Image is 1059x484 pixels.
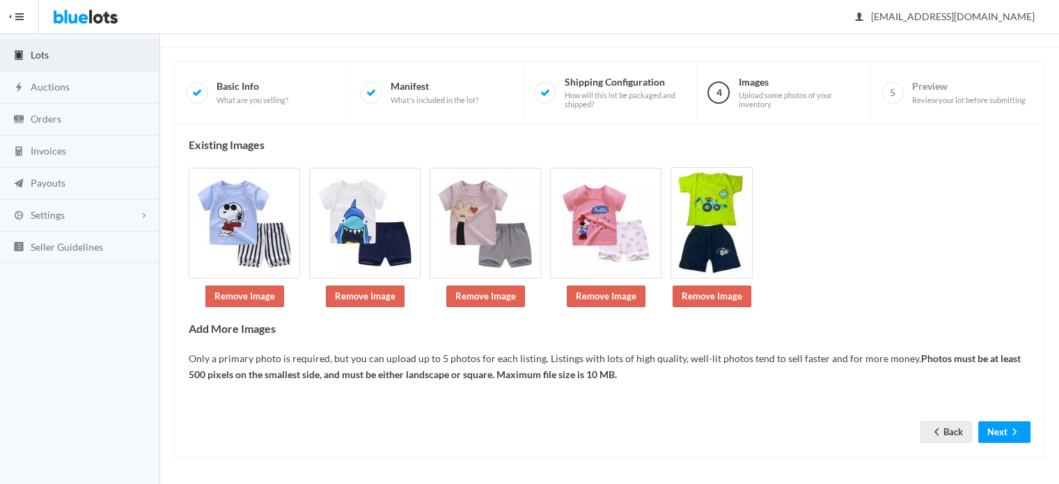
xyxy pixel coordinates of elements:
img: f22a563c-9fe9-4f10-968e-264860b44ece-1735283737.jpeg [309,168,421,279]
img: c1f71fe3-e02a-4bd6-8be7-ea13d85c134c-1735283737.jpeg [189,168,300,279]
span: What's included in the lot? [391,95,478,105]
span: How will this lot be packaged and shipped? [565,91,686,109]
span: Settings [31,209,65,221]
span: Invoices [31,145,66,157]
span: Shipping Configuration [565,76,686,109]
img: d1399959-a857-4c31-98bb-f3069206ea28-1735283738.jpeg [550,168,661,279]
ion-icon: arrow back [929,426,943,439]
h4: Add More Images [189,322,1030,335]
ion-icon: arrow forward [1007,426,1021,439]
span: Upload some photos of your inventory [738,91,859,109]
span: Auctions [31,81,70,93]
h4: Existing Images [189,139,1030,151]
ion-icon: person [852,11,866,24]
a: Remove Image [205,286,284,307]
a: Remove Image [326,286,405,307]
span: Manifest [391,80,478,104]
span: 4 [707,81,730,104]
span: Images [738,76,859,109]
ion-icon: flash [12,81,26,95]
span: Payouts [31,177,65,189]
span: Orders [31,113,61,125]
span: 5 [881,81,904,104]
b: Photos must be at least 500 pixels on the smallest side, and must be either landscape or square. ... [189,352,1021,380]
img: cd298aef-53a6-4897-b6a5-717fccd30ba3-1735283738.jpeg [670,167,753,279]
span: Review your lot before submitting [912,95,1026,105]
p: Only a primary photo is required, but you can upload up to 5 photos for each listing. Listings wi... [189,351,1030,382]
ion-icon: cog [12,210,26,223]
a: arrow backBack [920,421,972,443]
a: Remove Image [673,286,751,307]
span: [EMAIL_ADDRESS][DOMAIN_NAME] [856,10,1035,22]
button: Nextarrow forward [978,421,1030,443]
ion-icon: list box [12,241,26,254]
ion-icon: paper plane [12,178,26,191]
ion-icon: clipboard [12,49,26,63]
ion-icon: calculator [12,146,26,159]
a: Remove Image [567,286,645,307]
img: 79d0a292-a542-477b-a5c9-3e00b70d314b-1735283737.jpeg [430,168,541,279]
span: Seller Guidelines [31,241,103,253]
a: Remove Image [446,286,525,307]
span: Lots [31,49,49,61]
span: Basic Info [217,80,288,104]
span: Preview [912,80,1026,104]
ion-icon: cash [12,114,26,127]
span: What are you selling? [217,95,288,105]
